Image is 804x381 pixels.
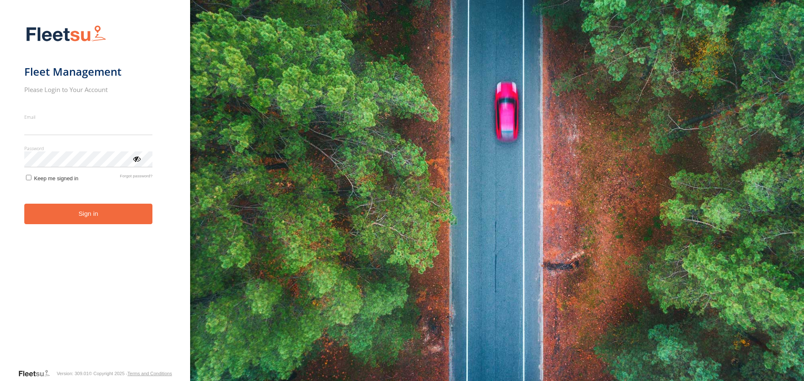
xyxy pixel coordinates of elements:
h1: Fleet Management [24,65,153,79]
img: Fleetsu [24,23,108,45]
a: Visit our Website [18,369,57,378]
label: Email [24,114,153,120]
input: Keep me signed in [26,175,31,180]
button: Sign in [24,204,153,224]
h2: Please Login to Your Account [24,85,153,94]
a: Forgot password? [120,174,152,182]
div: © Copyright 2025 - [89,371,172,376]
form: main [24,20,166,368]
div: Version: 309.01 [57,371,88,376]
span: Keep me signed in [34,175,78,182]
label: Password [24,145,153,151]
div: ViewPassword [132,154,141,163]
a: Terms and Conditions [127,371,172,376]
